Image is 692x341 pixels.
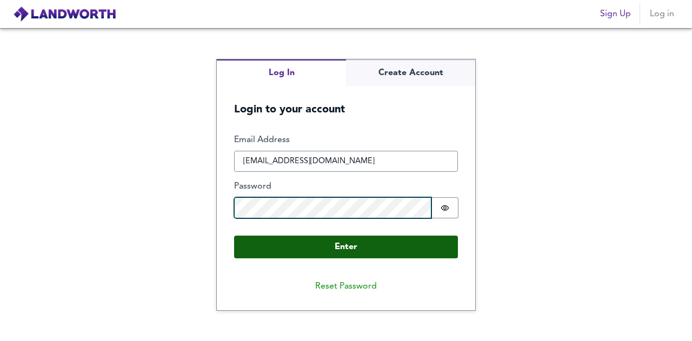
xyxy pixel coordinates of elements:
span: Sign Up [600,6,631,22]
button: Log in [644,3,679,25]
span: Log in [649,6,675,22]
input: e.g. joe@bloggs.com [234,151,458,172]
h5: Login to your account [217,86,475,117]
button: Show password [431,197,458,218]
label: Email Address [234,134,458,146]
button: Log In [217,59,346,86]
button: Enter [234,236,458,258]
button: Create Account [346,59,475,86]
img: logo [13,6,116,22]
button: Reset Password [307,276,385,297]
button: Sign Up [596,3,635,25]
label: Password [234,180,458,193]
